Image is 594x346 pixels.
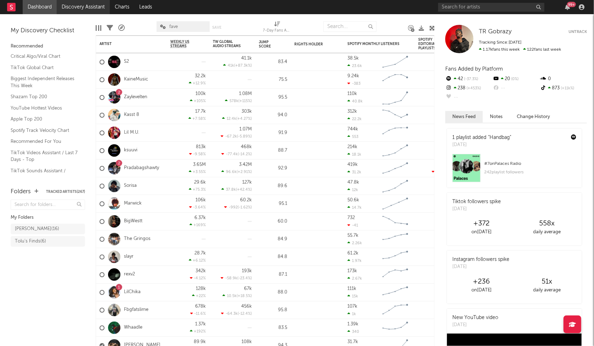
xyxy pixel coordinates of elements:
a: KaineMusic [124,77,148,83]
a: Whaadle [124,325,142,331]
div: ( ) [224,205,252,210]
div: 111k [347,286,356,291]
div: on [DATE] [449,228,514,236]
span: -64.3k [226,312,238,316]
svg: Chart title [379,266,411,284]
div: 0 [418,177,454,195]
svg: Chart title [379,71,411,89]
svg: Chart title [379,195,411,213]
span: -23.4 % [238,277,251,280]
div: 83.5 [259,324,287,332]
span: +115 % [239,99,251,103]
div: 0 [418,230,454,248]
span: +4.27 % [237,117,251,121]
span: +87.3k % [235,64,251,68]
div: 0 [418,248,454,266]
div: 55.7k [347,233,358,238]
span: 1.17k fans this week [479,48,520,52]
div: +236 [449,278,514,286]
div: 99 + [567,2,576,7]
div: 60.0 [259,217,287,226]
div: # 7 on Palaces Radio [484,160,576,168]
span: +2.91 % [238,170,251,174]
svg: Chart title [379,124,411,142]
div: 214k [347,145,357,149]
div: ( ) [221,311,252,316]
div: Tolu's Finds ( 6 ) [15,237,46,246]
div: +12.9 % [189,81,206,85]
div: 28.7k [194,251,206,256]
div: ( ) [221,169,252,174]
div: 3.65M [193,162,206,167]
button: Save [212,26,221,29]
div: 0 [418,213,454,230]
span: 578k [230,99,238,103]
div: 1.07M [239,127,252,132]
span: +18.5 % [238,294,251,298]
a: Tolu's Finds(6) [11,236,85,247]
div: 813k [196,145,206,149]
div: 553 [347,134,358,139]
span: Weekly US Streams [170,40,195,48]
a: Sorisa [124,183,137,189]
div: 95.8 [259,306,287,314]
div: 873 [540,84,587,93]
div: 0 [418,284,454,301]
span: 12.4k [227,117,236,121]
a: S2 [124,59,129,65]
div: 456k [241,304,252,309]
div: Rights Holder [294,42,330,46]
div: -383 [347,81,361,86]
div: 41.1k [241,56,252,61]
div: -9.58 % [189,152,206,156]
div: 1.37k [195,322,206,327]
div: 1k [347,312,356,316]
div: Instagram followers spike [452,256,509,263]
div: TW Global Audio Streams [213,40,241,48]
div: My Discovery Checklist [11,27,85,35]
span: -77.4k [226,152,238,156]
button: Notes [483,111,510,123]
div: Edit Columns [96,18,101,38]
div: [DATE] [452,263,509,270]
div: 2.26k [347,241,362,245]
div: 0 [418,124,454,141]
div: 38.5k [347,56,359,61]
div: +3.55 % [189,169,206,174]
div: 0 [418,301,454,319]
div: 1.97k [347,258,362,263]
svg: Chart title [379,177,411,195]
div: -- [445,93,492,102]
div: 0 [418,71,454,88]
span: -12.4 % [239,312,251,316]
a: Zaylevelten [124,94,147,100]
div: 7-Day Fans Added (7-Day Fans Added) [263,18,292,38]
div: New YouTube video [452,314,498,322]
a: Spotify Track Velocity Chart [11,127,78,134]
div: [DATE] [452,206,501,213]
span: 122 fans last week [479,48,561,52]
span: -67.2k [225,135,237,139]
div: 1.08M [239,91,252,96]
div: +192 % [190,329,206,334]
span: 96.6k [226,170,237,174]
div: 419k [347,162,358,167]
div: 12k [347,188,358,192]
input: Search for folders... [11,200,85,210]
div: Artist [100,42,153,46]
a: TikTok Videos Assistant / Last 7 Days - Top [11,149,78,163]
div: 83.4 [259,58,287,66]
span: 41k [228,64,234,68]
div: 9.24k [347,74,359,78]
a: slayr [124,254,134,260]
span: Fans Added by Platform [445,66,503,72]
button: Change History [510,111,557,123]
div: 91.9 [259,129,287,137]
div: 47.8k [347,180,359,185]
div: 2.67k [347,276,362,281]
div: 18.1k [347,152,361,157]
span: 10.5k [227,294,237,298]
div: 0 [540,74,587,84]
div: +22 % [192,294,206,298]
div: [DATE] [452,141,511,149]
